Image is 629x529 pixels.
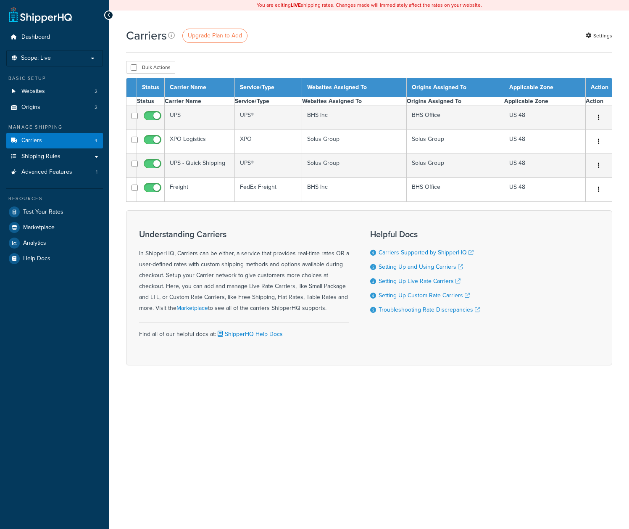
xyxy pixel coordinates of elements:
li: Origins [6,100,103,115]
a: Setting Up Live Rate Carriers [379,277,461,286]
th: Origins Assigned To [407,78,504,97]
li: Carriers [6,133,103,148]
a: Shipping Rules [6,149,103,164]
th: Carrier Name [165,97,235,106]
span: Upgrade Plan to Add [188,31,242,40]
div: In ShipperHQ, Carriers can be either, a service that provides real-time rates OR a user-defined r... [139,230,349,314]
span: Dashboard [21,34,50,41]
span: 1 [96,169,97,176]
td: Solus Group [407,130,504,154]
th: Websites Assigned To [302,97,407,106]
span: 2 [95,104,97,111]
a: Marketplace [6,220,103,235]
th: Action [586,97,612,106]
span: Help Docs [23,255,50,262]
h3: Understanding Carriers [139,230,349,239]
h3: Helpful Docs [370,230,480,239]
a: Carriers 4 [6,133,103,148]
span: Advanced Features [21,169,72,176]
td: US 48 [504,130,585,154]
a: Advanced Features 1 [6,164,103,180]
span: 4 [95,137,97,144]
td: UPS [165,106,235,130]
th: Websites Assigned To [302,78,407,97]
a: Help Docs [6,251,103,266]
td: BHS Inc [302,106,407,130]
a: Marketplace [176,304,208,312]
a: Dashboard [6,29,103,45]
div: Manage Shipping [6,124,103,131]
span: Shipping Rules [21,153,61,160]
td: BHS Inc [302,178,407,202]
td: US 48 [504,178,585,202]
td: BHS Office [407,178,504,202]
td: XPO [235,130,302,154]
div: Find all of our helpful docs at: [139,322,349,340]
a: Carriers Supported by ShipperHQ [379,248,474,257]
th: Status [137,78,165,97]
a: Analytics [6,235,103,251]
button: Bulk Actions [126,61,175,74]
div: Resources [6,195,103,202]
a: Settings [586,30,612,42]
th: Carrier Name [165,78,235,97]
li: Advanced Features [6,164,103,180]
a: Setting Up and Using Carriers [379,262,463,271]
span: Carriers [21,137,42,144]
td: UPS® [235,154,302,178]
li: Websites [6,84,103,99]
td: US 48 [504,154,585,178]
span: Analytics [23,240,46,247]
td: FedEx Freight [235,178,302,202]
span: Origins [21,104,40,111]
span: Websites [21,88,45,95]
a: Troubleshooting Rate Discrepancies [379,305,480,314]
th: Service/Type [235,78,302,97]
td: Freight [165,178,235,202]
td: US 48 [504,106,585,130]
td: Solus Group [407,154,504,178]
a: Upgrade Plan to Add [182,29,247,43]
span: Marketplace [23,224,55,231]
a: Websites 2 [6,84,103,99]
th: Action [586,78,612,97]
td: XPO Logistics [165,130,235,154]
span: Scope: Live [21,55,51,62]
div: Basic Setup [6,75,103,82]
h1: Carriers [126,27,167,44]
td: UPS - Quick Shipping [165,154,235,178]
span: Test Your Rates [23,209,63,216]
th: Applicable Zone [504,97,585,106]
td: Solus Group [302,154,407,178]
th: Status [137,97,165,106]
td: UPS® [235,106,302,130]
th: Origins Assigned To [407,97,504,106]
b: LIVE [291,1,301,9]
span: 2 [95,88,97,95]
a: Setting Up Custom Rate Carriers [379,291,470,300]
a: ShipperHQ Home [9,6,72,23]
a: Test Your Rates [6,204,103,220]
td: Solus Group [302,130,407,154]
a: Origins 2 [6,100,103,115]
a: ShipperHQ Help Docs [216,330,283,339]
td: BHS Office [407,106,504,130]
th: Service/Type [235,97,302,106]
th: Applicable Zone [504,78,585,97]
